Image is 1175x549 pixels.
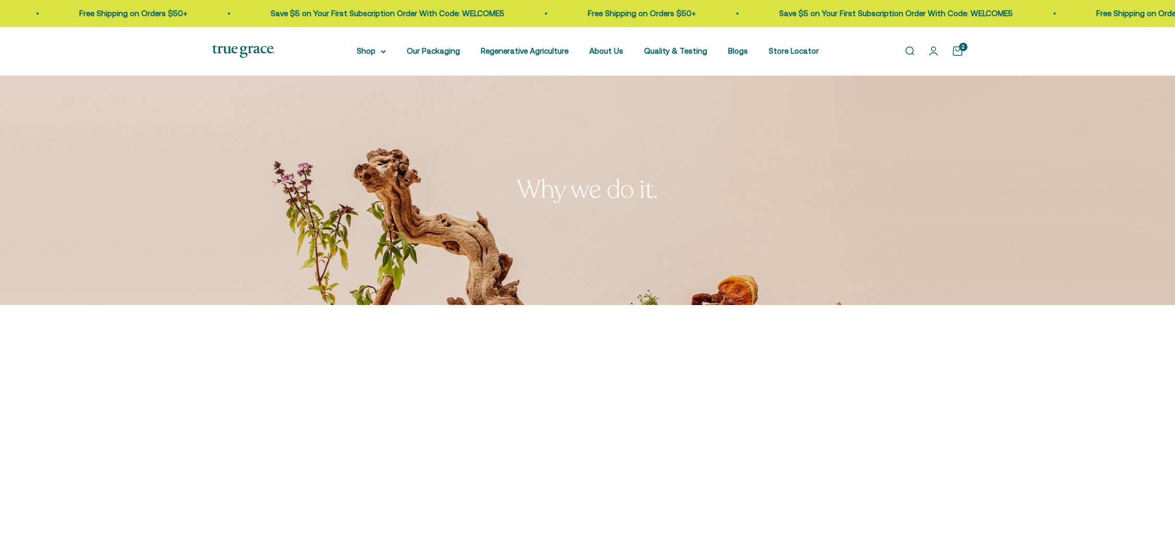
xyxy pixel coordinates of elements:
summary: Shop [357,45,386,57]
a: Free Shipping on Orders $50+ [587,9,695,18]
a: Quality & Testing [644,46,707,55]
cart-count: 2 [959,43,967,51]
a: Regenerative Agriculture [481,46,568,55]
a: About Us [589,46,623,55]
a: Blogs [728,46,748,55]
p: Save $5 on Your First Subscription Order With Code: WELCOME5 [778,7,1012,20]
a: Free Shipping on Orders $50+ [78,9,186,18]
a: Our Packaging [407,46,460,55]
split-lines: Why we do it. [517,173,658,206]
p: Save $5 on Your First Subscription Order With Code: WELCOME5 [270,7,503,20]
a: Store Locator [769,46,819,55]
